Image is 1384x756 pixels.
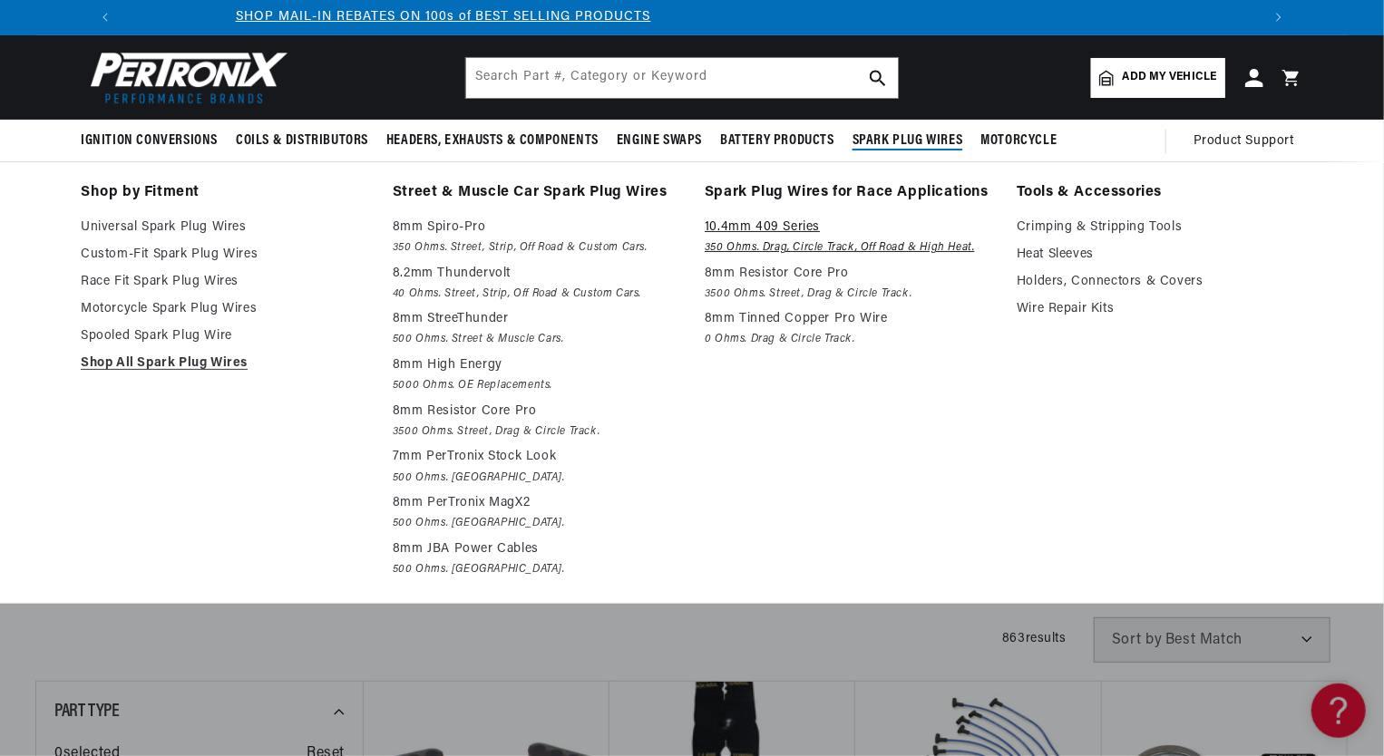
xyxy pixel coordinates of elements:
span: Part Type [54,703,119,721]
summary: Ignition Conversions [81,120,227,162]
p: 8mm JBA Power Cables [393,538,679,560]
span: Ignition Conversions [81,131,218,150]
a: SHOP MAIL-IN REBATES ON 100s of BEST SELLING PRODUCTS [236,10,651,24]
span: Coils & Distributors [236,131,368,150]
p: 8mm StreeThunder [393,308,679,330]
a: Crimping & Stripping Tools [1017,217,1303,238]
a: Street & Muscle Car Spark Plug Wires [393,180,679,206]
a: 8mm Tinned Copper Pro Wire 0 Ohms. Drag & Circle Track. [705,308,991,349]
em: 350 Ohms. Street, Strip, Off Road & Custom Cars. [393,238,679,257]
span: Sort by [1112,633,1162,647]
summary: Product Support [1194,120,1303,163]
p: 8mm High Energy [393,354,679,376]
summary: Spark Plug Wires [843,120,972,162]
span: Motorcycle [980,131,1057,150]
a: 8mm Spiro-Pro 350 Ohms. Street, Strip, Off Road & Custom Cars. [393,217,679,257]
span: 863 results [1002,632,1067,645]
span: Add my vehicle [1123,69,1217,86]
p: 10.4mm 409 Series [705,217,991,238]
a: Spark Plug Wires for Race Applications [705,180,991,206]
a: Shop All Spark Plug Wires [81,353,367,374]
summary: Coils & Distributors [227,120,377,162]
p: 7mm PerTronix Stock Look [393,446,679,468]
span: Spark Plug Wires [853,131,963,150]
a: 8mm JBA Power Cables 500 Ohms. [GEOGRAPHIC_DATA]. [393,538,679,579]
a: 8mm High Energy 5000 Ohms. OE Replacements. [393,354,679,395]
em: 40 Ohms. Street, Strip, Off Road & Custom Cars. [393,285,679,304]
em: 3500 Ohms. Street, Drag & Circle Track. [705,285,991,304]
select: Sort by [1094,617,1330,663]
a: Universal Spark Plug Wires [81,217,367,238]
a: 8mm StreeThunder 500 Ohms. Street & Muscle Cars. [393,308,679,349]
a: Add my vehicle [1091,58,1225,98]
em: 500 Ohms. [GEOGRAPHIC_DATA]. [393,560,679,579]
em: 350 Ohms. Drag, Circle Track, Off Road & High Heat. [705,238,991,257]
p: 8mm Resistor Core Pro [705,263,991,285]
p: 8mm PerTronix MagX2 [393,492,679,514]
span: Battery Products [720,131,834,150]
a: 8mm Resistor Core Pro 3500 Ohms. Street, Drag & Circle Track. [705,263,991,304]
em: 500 Ohms. Street & Muscle Cars. [393,330,679,349]
span: Product Support [1194,131,1294,151]
input: Search Part #, Category or Keyword [466,58,898,98]
summary: Motorcycle [971,120,1066,162]
a: Race Fit Spark Plug Wires [81,271,367,293]
summary: Engine Swaps [608,120,711,162]
a: Heat Sleeves [1017,244,1303,266]
a: Motorcycle Spark Plug Wires [81,298,367,320]
p: 8mm Spiro-Pro [393,217,679,238]
em: 0 Ohms. Drag & Circle Track. [705,330,991,349]
a: 8.2mm Thundervolt 40 Ohms. Street, Strip, Off Road & Custom Cars. [393,263,679,304]
a: 7mm PerTronix Stock Look 500 Ohms. [GEOGRAPHIC_DATA]. [393,446,679,487]
em: 5000 Ohms. OE Replacements. [393,376,679,395]
a: Custom-Fit Spark Plug Wires [81,244,367,266]
em: 3500 Ohms. Street, Drag & Circle Track. [393,422,679,441]
span: Engine Swaps [617,131,702,150]
a: Holders, Connectors & Covers [1017,271,1303,293]
a: 8mm PerTronix MagX2 500 Ohms. [GEOGRAPHIC_DATA]. [393,492,679,533]
button: search button [858,58,898,98]
a: 10.4mm 409 Series 350 Ohms. Drag, Circle Track, Off Road & High Heat. [705,217,991,257]
p: 8mm Tinned Copper Pro Wire [705,308,991,330]
p: 8mm Resistor Core Pro [393,401,679,422]
a: Wire Repair Kits [1017,298,1303,320]
em: 500 Ohms. [GEOGRAPHIC_DATA]. [393,514,679,533]
a: Shop by Fitment [81,180,367,206]
span: Headers, Exhausts & Components [386,131,599,150]
img: Pertronix [81,46,289,109]
a: Tools & Accessories [1017,180,1303,206]
summary: Battery Products [711,120,843,162]
summary: Headers, Exhausts & Components [377,120,608,162]
a: 8mm Resistor Core Pro 3500 Ohms. Street, Drag & Circle Track. [393,401,679,441]
a: Spooled Spark Plug Wire [81,325,367,347]
em: 500 Ohms. [GEOGRAPHIC_DATA]. [393,469,679,488]
p: 8.2mm Thundervolt [393,263,679,285]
